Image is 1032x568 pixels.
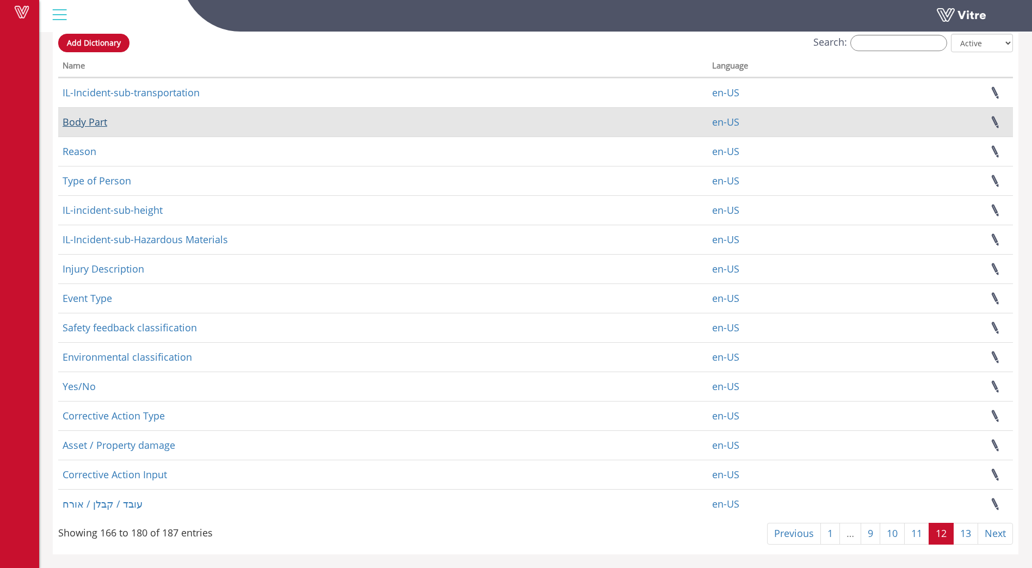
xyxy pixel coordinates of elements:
[63,86,200,99] a: IL-Incident-sub-transportation
[712,439,739,452] a: en-US
[63,292,112,305] a: Event Type
[712,321,739,334] a: en-US
[820,523,840,545] a: 1
[63,233,228,246] a: IL-Incident-sub-Hazardous Materials
[712,292,739,305] a: en-US
[58,34,129,52] a: Add Dictionary
[813,35,947,51] label: Search:
[63,321,197,334] a: Safety feedback classification
[880,523,905,545] a: 10
[63,203,163,217] a: IL-incident-sub-height
[839,523,861,545] a: …
[712,409,739,422] a: en-US
[712,380,739,393] a: en-US
[712,497,739,510] a: en-US
[712,145,739,158] a: en-US
[712,115,739,128] a: en-US
[978,523,1013,545] a: Next
[63,409,165,422] a: Corrective Action Type
[63,468,167,481] a: Corrective Action Input
[63,115,107,128] a: Body Part
[67,38,121,48] span: Add Dictionary
[63,145,96,158] a: Reason
[850,35,947,51] input: Search:
[712,86,739,99] a: en-US
[712,468,739,481] a: en-US
[861,523,880,545] a: 9
[63,497,143,510] a: עובד / קבלן / אורח
[63,174,131,187] a: Type of Person
[953,523,978,545] a: 13
[904,523,929,545] a: 11
[63,380,96,393] a: Yes/No
[767,523,821,545] a: Previous
[712,174,739,187] a: en-US
[63,439,175,452] a: Asset / Property damage
[929,523,954,545] a: 12
[712,233,739,246] a: en-US
[708,57,879,78] th: Language
[63,350,192,363] a: Environmental classification
[712,203,739,217] a: en-US
[712,350,739,363] a: en-US
[58,57,708,78] th: Name
[63,262,144,275] a: Injury Description
[712,262,739,275] a: en-US
[58,522,213,540] div: Showing 166 to 180 of 187 entries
